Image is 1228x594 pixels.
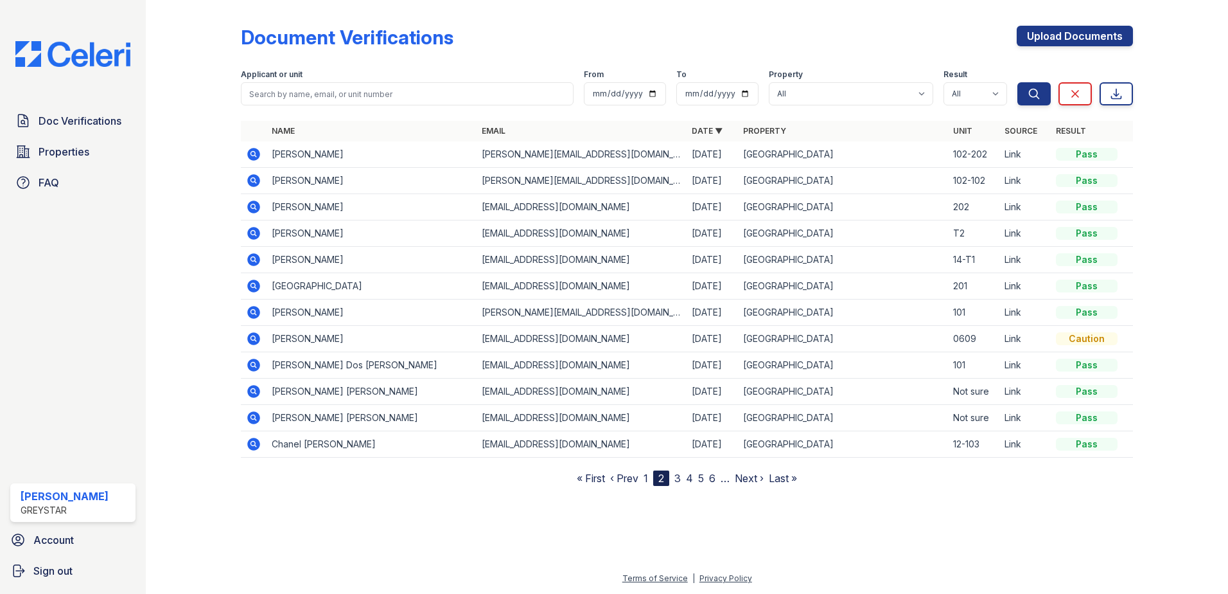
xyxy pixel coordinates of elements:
label: To [676,69,687,80]
span: FAQ [39,175,59,190]
a: Next › [735,472,764,485]
td: [PERSON_NAME] [267,168,477,194]
td: [GEOGRAPHIC_DATA] [267,273,477,300]
td: [PERSON_NAME] Dos [PERSON_NAME] [267,352,477,379]
div: [PERSON_NAME] [21,489,109,504]
td: [DATE] [687,352,738,379]
a: Account [5,527,141,553]
label: Result [943,69,967,80]
a: Date ▼ [692,126,723,136]
td: Link [999,326,1051,352]
td: Chanel [PERSON_NAME] [267,431,477,458]
td: Link [999,247,1051,273]
span: Properties [39,144,89,159]
td: [EMAIL_ADDRESS][DOMAIN_NAME] [477,405,687,431]
td: 0609 [948,326,999,352]
td: [DATE] [687,194,738,221]
td: [GEOGRAPHIC_DATA] [738,379,948,405]
td: [PERSON_NAME] [PERSON_NAME] [267,379,477,405]
a: Sign out [5,558,141,584]
div: | [692,573,695,583]
label: Applicant or unit [241,69,303,80]
td: [EMAIL_ADDRESS][DOMAIN_NAME] [477,379,687,405]
td: 102-102 [948,168,999,194]
td: [EMAIL_ADDRESS][DOMAIN_NAME] [477,194,687,221]
a: 5 [698,472,704,485]
td: 202 [948,194,999,221]
div: Caution [1056,332,1118,345]
a: Last » [769,472,797,485]
td: 14-T1 [948,247,999,273]
td: [DATE] [687,431,738,458]
td: [PERSON_NAME] [267,221,477,247]
td: Not sure [948,379,999,405]
td: [GEOGRAPHIC_DATA] [738,194,948,221]
div: 2 [653,471,669,486]
td: Link [999,273,1051,300]
td: 101 [948,300,999,326]
a: Upload Documents [1017,26,1133,46]
div: Pass [1056,148,1118,161]
div: Pass [1056,385,1118,398]
td: 12-103 [948,431,999,458]
td: [EMAIL_ADDRESS][DOMAIN_NAME] [477,431,687,458]
td: Link [999,431,1051,458]
td: Link [999,141,1051,168]
td: [DATE] [687,247,738,273]
td: [PERSON_NAME] [267,326,477,352]
td: Not sure [948,405,999,431]
td: 201 [948,273,999,300]
td: [DATE] [687,141,738,168]
td: [DATE] [687,273,738,300]
a: Source [1004,126,1037,136]
td: [PERSON_NAME][EMAIL_ADDRESS][DOMAIN_NAME] [477,300,687,326]
td: [GEOGRAPHIC_DATA] [738,273,948,300]
a: « First [577,472,605,485]
td: T2 [948,221,999,247]
td: [PERSON_NAME] [PERSON_NAME] [267,405,477,431]
a: Terms of Service [622,573,688,583]
a: Name [272,126,295,136]
div: Pass [1056,359,1118,372]
td: [GEOGRAPHIC_DATA] [738,300,948,326]
span: … [721,471,730,486]
a: ‹ Prev [610,472,638,485]
a: Privacy Policy [699,573,752,583]
label: Property [769,69,803,80]
td: Link [999,300,1051,326]
td: Link [999,405,1051,431]
td: Link [999,352,1051,379]
div: Pass [1056,411,1118,424]
div: Pass [1056,227,1118,240]
td: 102-202 [948,141,999,168]
td: [GEOGRAPHIC_DATA] [738,431,948,458]
td: [PERSON_NAME] [267,194,477,221]
td: [PERSON_NAME] [267,247,477,273]
span: Account [33,532,74,548]
td: [EMAIL_ADDRESS][DOMAIN_NAME] [477,221,687,247]
td: [DATE] [687,405,738,431]
span: Doc Verifications [39,113,121,129]
td: Link [999,379,1051,405]
td: [PERSON_NAME] [267,300,477,326]
td: Link [999,194,1051,221]
div: Pass [1056,201,1118,213]
a: Property [743,126,786,136]
div: Greystar [21,504,109,517]
a: Properties [10,139,136,165]
a: 6 [709,472,715,485]
div: Pass [1056,306,1118,319]
td: [DATE] [687,221,738,247]
td: [EMAIL_ADDRESS][DOMAIN_NAME] [477,247,687,273]
td: [GEOGRAPHIC_DATA] [738,168,948,194]
td: 101 [948,352,999,379]
td: [PERSON_NAME] [267,141,477,168]
td: [GEOGRAPHIC_DATA] [738,141,948,168]
td: [DATE] [687,300,738,326]
a: Email [482,126,505,136]
td: [GEOGRAPHIC_DATA] [738,405,948,431]
div: Pass [1056,253,1118,266]
td: [GEOGRAPHIC_DATA] [738,326,948,352]
div: Pass [1056,280,1118,292]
